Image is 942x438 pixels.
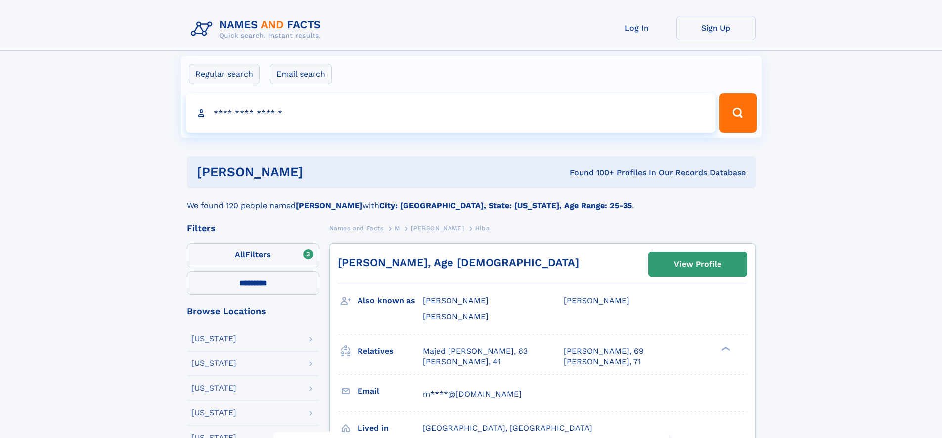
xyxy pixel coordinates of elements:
[296,201,362,210] b: [PERSON_NAME]
[676,16,756,40] a: Sign Up
[329,222,384,234] a: Names and Facts
[564,296,629,305] span: [PERSON_NAME]
[475,225,490,232] span: Hiba
[358,420,423,437] h3: Lived in
[379,201,632,210] b: City: [GEOGRAPHIC_DATA], State: [US_STATE], Age Range: 25-35
[187,307,319,316] div: Browse Locations
[423,296,489,305] span: [PERSON_NAME]
[564,357,641,367] a: [PERSON_NAME], 71
[187,224,319,233] div: Filters
[411,222,464,234] a: [PERSON_NAME]
[423,423,592,433] span: [GEOGRAPHIC_DATA], [GEOGRAPHIC_DATA]
[189,64,260,84] label: Regular search
[719,93,756,133] button: Search Button
[649,252,747,276] a: View Profile
[235,250,245,259] span: All
[423,312,489,321] span: [PERSON_NAME]
[187,16,329,42] img: Logo Names and Facts
[191,359,236,367] div: [US_STATE]
[186,93,716,133] input: search input
[187,188,756,212] div: We found 120 people named with .
[197,166,437,178] h1: [PERSON_NAME]
[187,243,319,267] label: Filters
[270,64,332,84] label: Email search
[191,335,236,343] div: [US_STATE]
[358,383,423,399] h3: Email
[191,384,236,392] div: [US_STATE]
[719,345,731,352] div: ❯
[564,346,644,357] a: [PERSON_NAME], 69
[358,343,423,359] h3: Relatives
[411,225,464,232] span: [PERSON_NAME]
[423,346,528,357] a: Majed [PERSON_NAME], 63
[338,256,579,269] a: [PERSON_NAME], Age [DEMOGRAPHIC_DATA]
[358,292,423,309] h3: Also known as
[395,222,400,234] a: M
[674,253,721,276] div: View Profile
[395,225,400,232] span: M
[423,357,501,367] a: [PERSON_NAME], 41
[191,409,236,417] div: [US_STATE]
[597,16,676,40] a: Log In
[436,167,746,178] div: Found 100+ Profiles In Our Records Database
